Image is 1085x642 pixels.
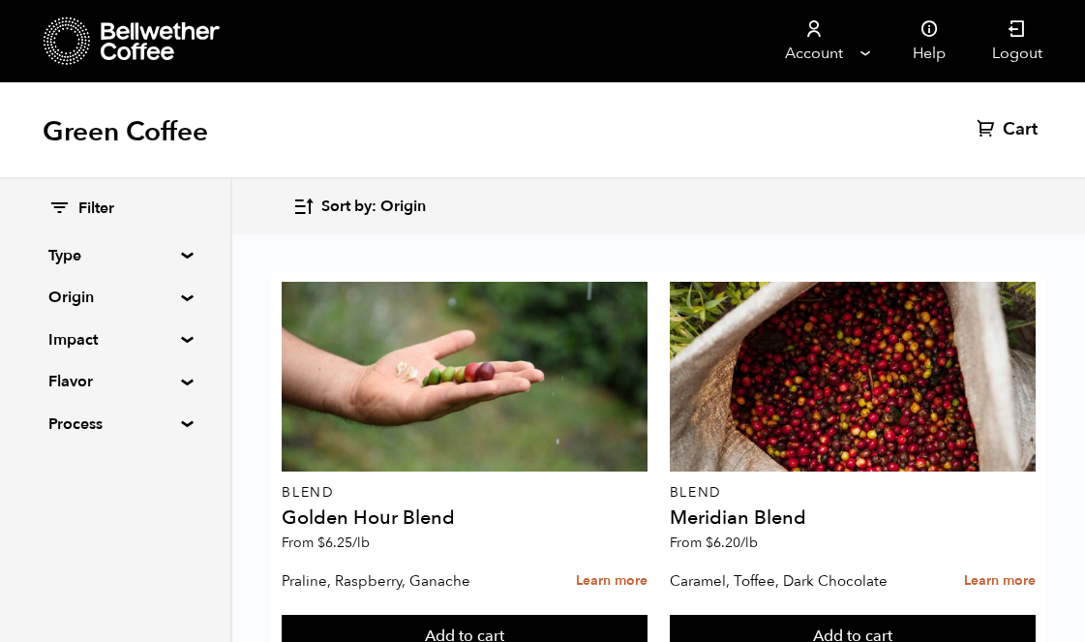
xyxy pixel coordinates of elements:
a: Cart [977,118,1042,141]
span: $ [317,534,325,552]
h1: Green Coffee [43,114,208,149]
summary: Impact [48,328,182,352]
span: /lb [740,534,758,552]
p: Praline, Raspberry, Ganache [282,566,501,596]
h4: Golden Hour Blend [282,508,648,528]
button: Sort by: Origin [292,184,426,229]
span: $ [706,534,713,552]
span: /lb [352,534,370,552]
summary: Process [48,413,182,436]
p: Blend [282,486,648,500]
summary: Origin [48,286,182,309]
h4: Meridian Blend [670,508,1036,528]
span: From [670,534,758,552]
summary: Type [48,244,182,267]
summary: Flavor [48,370,182,393]
a: Learn more [964,561,1036,602]
p: Blend [670,486,1036,500]
p: Caramel, Toffee, Dark Chocolate [670,566,889,596]
span: Filter [78,199,114,220]
span: Sort by: Origin [321,197,426,218]
bdi: 6.25 [317,534,370,552]
span: Cart [1003,118,1038,141]
span: From [282,534,370,552]
a: Learn more [576,561,648,602]
bdi: 6.20 [706,534,758,552]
